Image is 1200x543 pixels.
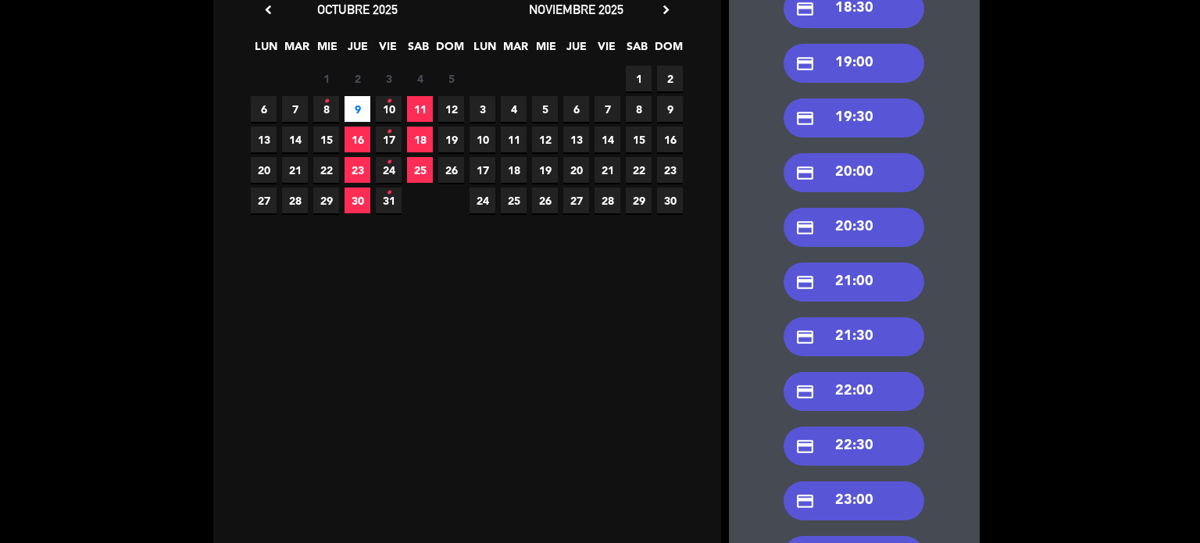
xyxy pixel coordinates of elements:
span: 18 [407,127,433,152]
span: 27 [563,188,589,213]
span: 21 [595,157,620,183]
div: 20:00 [784,153,924,192]
span: 10 [470,127,495,152]
span: noviembre 2025 [529,2,623,17]
span: 27 [251,188,277,213]
span: 1 [626,66,652,91]
span: 19 [532,157,558,183]
span: 4 [501,96,527,122]
i: credit_card [795,54,815,73]
span: DOM [436,38,462,63]
span: 15 [313,127,339,152]
span: MIE [314,38,340,63]
span: 15 [626,127,652,152]
span: 25 [407,157,433,183]
span: 11 [501,127,527,152]
span: 24 [376,157,402,183]
span: 5 [438,66,464,91]
span: 8 [626,96,652,122]
div: 21:00 [784,263,924,302]
div: 19:30 [784,98,924,138]
i: credit_card [795,327,815,347]
span: 10 [376,96,402,122]
span: 20 [251,157,277,183]
span: 12 [438,96,464,122]
span: 6 [563,96,589,122]
i: credit_card [795,273,815,292]
span: 5 [532,96,558,122]
i: • [386,150,391,175]
i: credit_card [795,218,815,238]
span: 3 [470,96,495,122]
span: 22 [313,157,339,183]
span: 23 [657,157,683,183]
i: credit_card [795,491,815,511]
i: • [386,89,391,114]
span: 18 [501,157,527,183]
i: credit_card [795,109,815,128]
span: 9 [345,96,370,122]
span: 2 [345,66,370,91]
span: 14 [282,127,308,152]
span: 7 [595,96,620,122]
span: 16 [345,127,370,152]
span: 11 [407,96,433,122]
span: 6 [251,96,277,122]
span: octubre 2025 [317,2,398,17]
span: 9 [657,96,683,122]
span: 3 [376,66,402,91]
span: LUN [472,38,498,63]
span: 24 [470,188,495,213]
span: 29 [313,188,339,213]
span: LUN [253,38,279,63]
span: 14 [595,127,620,152]
span: 19 [438,127,464,152]
span: 7 [282,96,308,122]
span: 17 [376,127,402,152]
div: 22:00 [784,372,924,411]
span: 26 [532,188,558,213]
span: JUE [563,38,589,63]
span: 13 [563,127,589,152]
span: 21 [282,157,308,183]
span: 2 [657,66,683,91]
span: 29 [626,188,652,213]
span: SAB [405,38,431,63]
span: 31 [376,188,402,213]
span: 28 [595,188,620,213]
span: SAB [624,38,650,63]
span: MAR [502,38,528,63]
i: • [323,89,329,114]
i: chevron_left [260,2,277,18]
span: VIE [594,38,620,63]
span: 30 [657,188,683,213]
span: 23 [345,157,370,183]
span: VIE [375,38,401,63]
span: DOM [655,38,680,63]
span: MAR [284,38,309,63]
div: 20:30 [784,208,924,247]
span: 8 [313,96,339,122]
span: 1 [313,66,339,91]
span: 22 [626,157,652,183]
i: credit_card [795,382,815,402]
span: JUE [345,38,370,63]
i: • [386,180,391,205]
span: 17 [470,157,495,183]
span: 4 [407,66,433,91]
span: 28 [282,188,308,213]
span: 25 [501,188,527,213]
span: 30 [345,188,370,213]
i: credit_card [795,437,815,456]
span: MIE [533,38,559,63]
div: 23:00 [784,481,924,520]
span: 16 [657,127,683,152]
i: • [386,120,391,145]
div: 22:30 [784,427,924,466]
span: 13 [251,127,277,152]
span: 26 [438,157,464,183]
div: 19:00 [784,44,924,83]
span: 12 [532,127,558,152]
i: chevron_right [658,2,674,18]
div: 21:30 [784,317,924,356]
